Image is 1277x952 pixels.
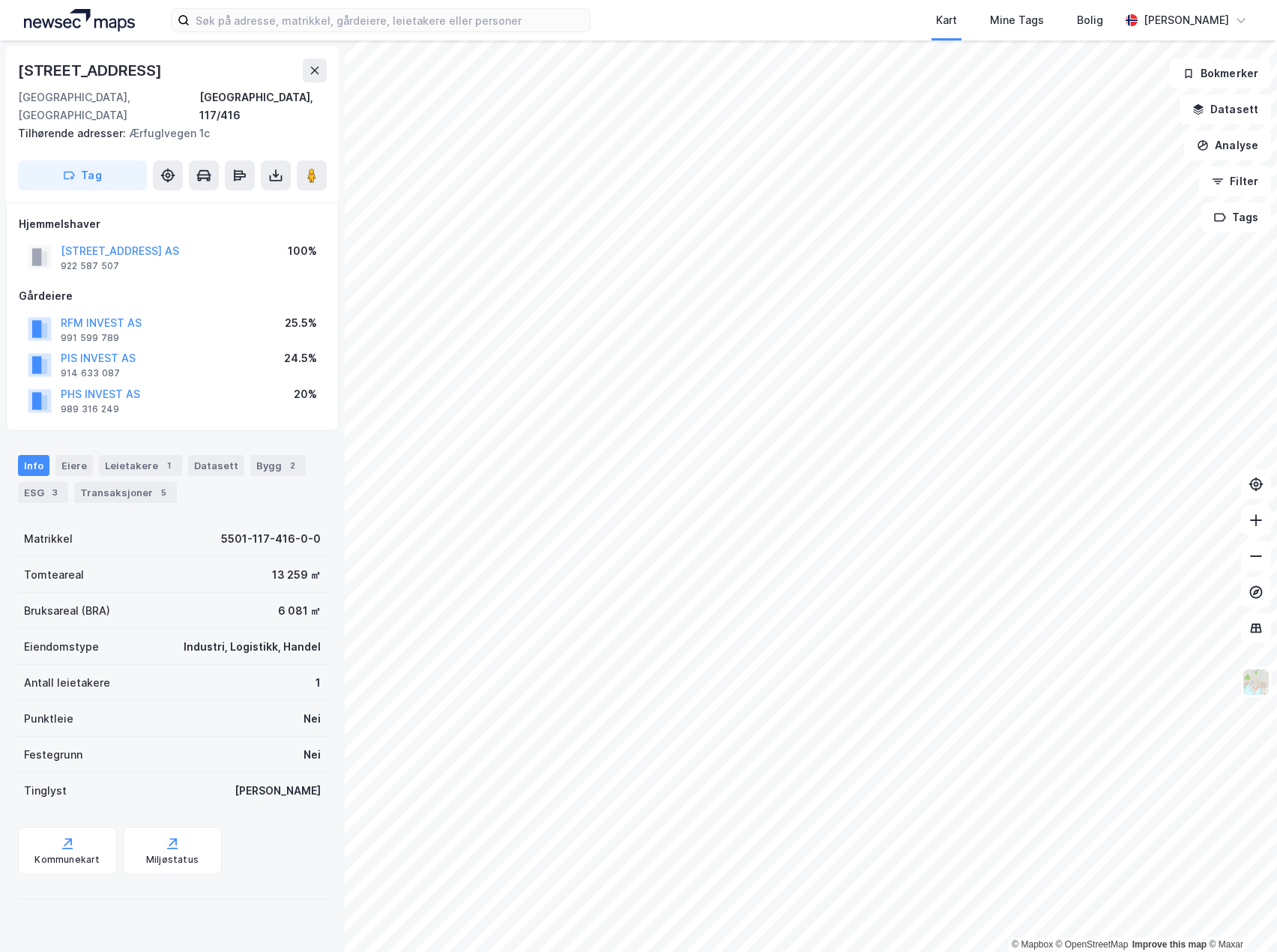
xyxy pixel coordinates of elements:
button: Tags [1201,202,1271,232]
div: [GEOGRAPHIC_DATA], [GEOGRAPHIC_DATA] [18,88,199,124]
div: Nei [304,746,321,764]
a: Mapbox [1012,939,1053,950]
div: Punktleie [24,710,73,728]
div: 24.5% [284,349,317,367]
div: Kart [936,11,957,29]
div: Mine Tags [990,11,1044,29]
div: Tinglyst [24,782,67,800]
div: Nei [304,710,321,728]
img: Z [1242,668,1270,696]
img: logo.a4113a55bc3d86da70a041830d287a7e.svg [24,9,135,31]
div: Tomteareal [24,566,84,584]
div: Eiendomstype [24,638,99,656]
div: 20% [294,385,317,403]
div: 100% [288,242,317,260]
a: OpenStreetMap [1056,939,1129,950]
div: Industri, Logistikk, Handel [184,638,321,656]
input: Søk på adresse, matrikkel, gårdeiere, leietakere eller personer [190,9,590,31]
div: 2 [285,458,300,473]
div: 6 081 ㎡ [278,602,321,620]
div: [PERSON_NAME] [1144,11,1229,29]
a: Improve this map [1132,939,1207,950]
div: Bolig [1077,11,1103,29]
div: Matrikkel [24,530,73,548]
button: Tag [18,160,147,190]
button: Bokmerker [1170,58,1271,88]
span: Tilhørende adresser: [18,127,129,139]
button: Datasett [1180,94,1271,124]
div: 3 [47,485,62,500]
div: Gårdeiere [19,287,326,305]
div: 5501-117-416-0-0 [221,530,321,548]
div: Info [18,455,49,476]
div: Leietakere [99,455,182,476]
div: Miljøstatus [146,854,199,866]
div: 989 316 249 [61,403,119,415]
div: Eiere [55,455,93,476]
div: [GEOGRAPHIC_DATA], 117/416 [199,88,327,124]
div: Datasett [188,455,244,476]
div: Festegrunn [24,746,82,764]
iframe: Chat Widget [1202,880,1277,952]
div: Kommunekart [34,854,100,866]
div: 991 599 789 [61,332,119,344]
div: 25.5% [285,314,317,332]
div: 1 [316,674,321,692]
div: Bygg [250,455,306,476]
div: Bruksareal (BRA) [24,602,110,620]
div: 914 633 087 [61,367,120,379]
div: 1 [161,458,176,473]
div: Kontrollprogram for chat [1202,880,1277,952]
div: Transaksjoner [74,482,177,503]
div: Hjemmelshaver [19,215,326,233]
div: [STREET_ADDRESS] [18,58,165,82]
button: Filter [1199,166,1271,196]
div: 13 259 ㎡ [272,566,321,584]
div: 922 587 507 [61,260,119,272]
div: 5 [156,485,171,500]
button: Analyse [1184,130,1271,160]
div: ESG [18,482,68,503]
div: [PERSON_NAME] [235,782,321,800]
div: Antall leietakere [24,674,110,692]
div: Ærfuglvegen 1c [18,124,315,142]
